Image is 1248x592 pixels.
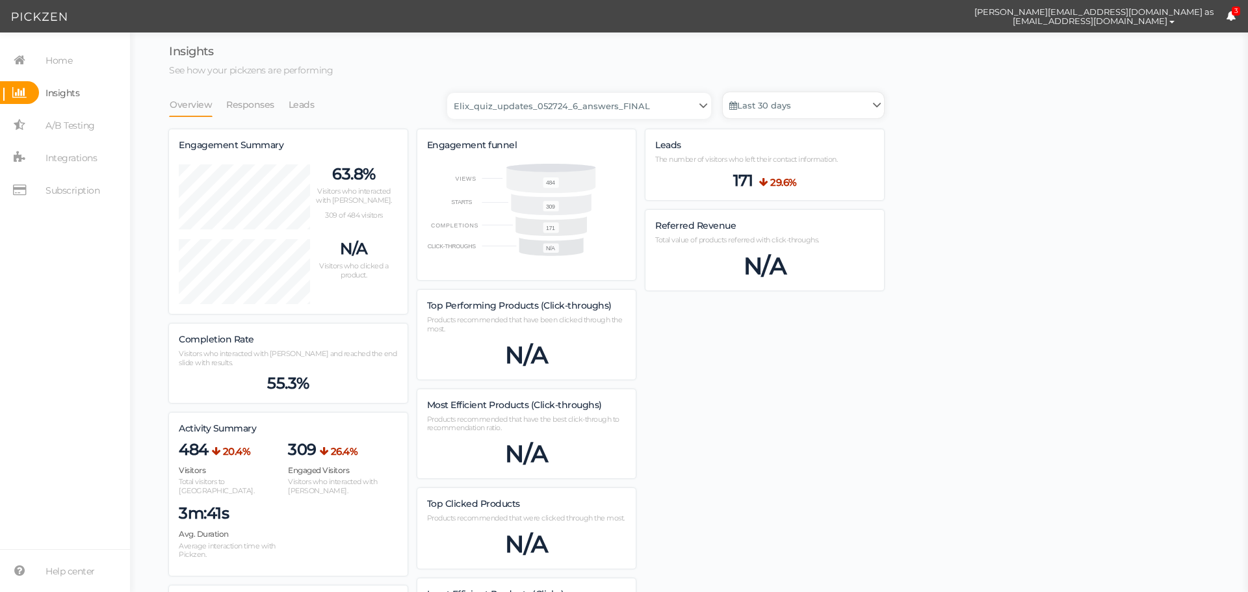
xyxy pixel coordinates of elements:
span: The number of visitors who left their contact information. [655,155,837,164]
span: Completion Rate [179,333,254,345]
div: N/A [427,341,627,370]
span: Visitors who interacted with [PERSON_NAME]. [288,477,377,495]
text: 309 [546,203,555,210]
p: 309 of 484 visitors [310,211,398,220]
span: Home [45,50,72,71]
span: Most Efficient Products (Click-throughs) [427,399,602,411]
span: Integrations [45,148,97,168]
span: 55.3% [267,374,309,393]
span: Top Clicked Products [427,498,520,509]
span: Total value of products referred with click-throughs. [655,235,819,244]
span: Average interaction time with Pickzen. [179,541,276,560]
span: A/B Testing [45,115,95,136]
span: Engagement funnel [427,139,517,151]
text: 484 [546,179,555,186]
span: See how your pickzens are performing [169,64,333,76]
button: [PERSON_NAME][EMAIL_ADDRESS][DOMAIN_NAME] as [EMAIL_ADDRESS][DOMAIN_NAME] [962,1,1226,32]
a: Responses [226,92,275,117]
span: Engagement Summary [179,139,283,151]
a: Leads [288,92,315,117]
span: Subscription [45,180,99,201]
li: Overview [169,92,226,117]
div: N/A [427,530,627,559]
img: Pickzen logo [12,9,67,25]
li: Responses [226,92,288,117]
span: Visitors [179,465,205,475]
span: Activity Summary [179,422,256,434]
span: Insights [169,44,213,58]
text: VIEWS [455,175,476,181]
span: Visitors who interacted with [PERSON_NAME] and reached the end slide with results. [179,349,396,367]
img: cd8312e7a6b0c0157f3589280924bf3e [939,5,962,28]
span: 3m:41s [179,504,229,523]
text: COMPLETIONS [431,222,479,229]
span: [EMAIL_ADDRESS][DOMAIN_NAME] [1013,16,1167,26]
p: 63.8% [310,164,398,184]
li: Leads [288,92,328,117]
text: 171 [546,225,555,231]
div: N/A [655,251,874,281]
span: [PERSON_NAME][EMAIL_ADDRESS][DOMAIN_NAME] as [974,7,1214,16]
a: Overview [169,92,213,117]
text: CLICK-THROUGHS [427,243,476,250]
span: Products recommended that have been clicked through the most. [427,315,623,333]
label: Leads [655,140,681,151]
span: Top Performing Products (Click-throughs) [427,300,612,311]
span: Products recommended that were clicked through the most. [427,513,625,522]
div: N/A [427,439,627,469]
span: Visitors who interacted with [PERSON_NAME]. [316,187,392,205]
b: 26.4% [331,445,358,457]
span: Insights [45,83,79,103]
p: N/A [310,239,398,259]
a: Last 30 days [723,92,884,118]
span: 309 [288,440,317,459]
span: Help center [45,561,95,582]
span: Total visitors to [GEOGRAPHIC_DATA]. [179,477,254,495]
span: 171 [733,171,753,190]
span: 3 [1232,6,1241,16]
b: 29.6% [770,176,797,188]
h4: Avg. Duration [179,530,288,538]
span: Referred Revenue [655,220,736,231]
text: STARTS [451,199,472,205]
text: N/A [546,246,555,252]
span: Engaged Visitors [288,465,349,475]
span: Products recommended that have the best click-through to recommendation ratio. [427,415,619,433]
span: 484 [179,440,209,459]
span: Visitors who clicked a product. [319,261,388,279]
b: 20.4% [223,445,251,457]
